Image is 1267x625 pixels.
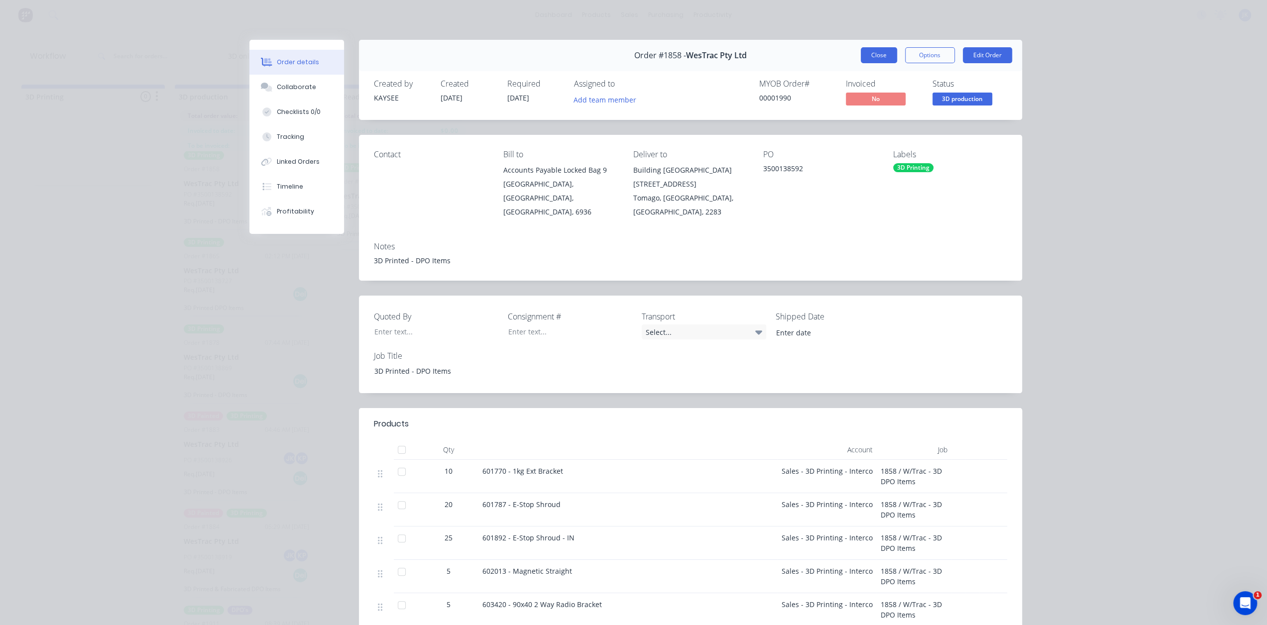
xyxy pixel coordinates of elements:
div: Assigned to [574,79,674,89]
div: 3500138592 [763,163,877,177]
div: Linked Orders [277,157,320,166]
span: 25 [445,532,453,543]
input: Enter date [769,325,893,340]
div: 00001990 [759,93,834,103]
div: 3D Printed - DPO Items [374,255,1007,266]
div: Bill to [503,150,617,159]
label: Job Title [374,350,498,362]
span: No [846,93,906,105]
button: Collaborate [249,75,344,100]
span: WesTrac Pty Ltd [686,51,747,60]
div: KAYSEE [374,93,429,103]
div: Order details [277,58,319,67]
button: 3D production [932,93,992,107]
iframe: Intercom live chat [1233,591,1257,615]
label: Consignment # [508,311,632,322]
button: Add team member [574,93,642,106]
div: Labels [893,150,1007,159]
span: 10 [445,466,453,476]
button: Close [861,47,897,63]
div: 1858 / W/Trac - 3D DPO Items [877,526,951,560]
div: Sales - 3D Printing - Interco [777,460,877,493]
button: Checklists 0/0 [249,100,344,124]
button: Profitability [249,199,344,224]
div: 1858 / W/Trac - 3D DPO Items [877,460,951,493]
div: Deliver to [633,150,747,159]
span: 602013 - Magnetic Straight [482,566,572,576]
div: MYOB Order # [759,79,834,89]
div: Invoiced [846,79,921,89]
span: 601787 - E-Stop Shroud [482,500,561,509]
span: Order #1858 - [634,51,686,60]
span: 603420 - 90x40 2 Way Radio Bracket [482,600,602,609]
div: 1858 / W/Trac - 3D DPO Items [877,493,951,526]
button: Order details [249,50,344,75]
div: Sales - 3D Printing - Interco [777,560,877,593]
span: 601770 - 1kg Ext Bracket [482,466,563,476]
div: Profitability [277,207,314,216]
span: 5 [447,599,451,610]
span: 3D production [932,93,992,105]
label: Quoted By [374,311,498,322]
button: Timeline [249,174,344,199]
button: Add team member [568,93,641,106]
div: Created by [374,79,429,89]
div: 3D Printed - DPO Items [366,364,491,378]
button: Tracking [249,124,344,149]
div: Products [374,418,409,430]
div: Status [932,79,1007,89]
label: Shipped Date [776,311,900,322]
div: Checklists 0/0 [277,107,321,116]
div: Job [877,440,951,460]
span: 601892 - E-Stop Shroud - IN [482,533,575,542]
div: Tomago, [GEOGRAPHIC_DATA], [GEOGRAPHIC_DATA], 2283 [633,191,747,219]
div: Select... [642,324,766,339]
div: PO [763,150,877,159]
div: Required [507,79,562,89]
div: Building [GEOGRAPHIC_DATA][STREET_ADDRESS]Tomago, [GEOGRAPHIC_DATA], [GEOGRAPHIC_DATA], 2283 [633,163,747,219]
span: [DATE] [507,93,529,103]
div: Sales - 3D Printing - Interco [777,526,877,560]
div: Notes [374,242,1007,251]
div: 1858 / W/Trac - 3D DPO Items [877,560,951,593]
div: Account [777,440,877,460]
div: Tracking [277,132,304,141]
div: Sales - 3D Printing - Interco [777,493,877,526]
label: Transport [642,311,766,322]
button: Edit Order [963,47,1012,63]
div: Collaborate [277,83,316,92]
span: 20 [445,499,453,510]
div: Building [GEOGRAPHIC_DATA][STREET_ADDRESS] [633,163,747,191]
div: [GEOGRAPHIC_DATA], [GEOGRAPHIC_DATA], [GEOGRAPHIC_DATA], 6936 [503,177,617,219]
div: Accounts Payable Locked Bag 9 [503,163,617,177]
div: Qty [419,440,478,460]
span: [DATE] [441,93,462,103]
button: Linked Orders [249,149,344,174]
div: Accounts Payable Locked Bag 9[GEOGRAPHIC_DATA], [GEOGRAPHIC_DATA], [GEOGRAPHIC_DATA], 6936 [503,163,617,219]
div: Timeline [277,182,303,191]
span: 5 [447,566,451,576]
div: Contact [374,150,488,159]
div: 3D Printing [893,163,933,172]
span: 1 [1254,591,1262,599]
button: Options [905,47,955,63]
div: Created [441,79,495,89]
